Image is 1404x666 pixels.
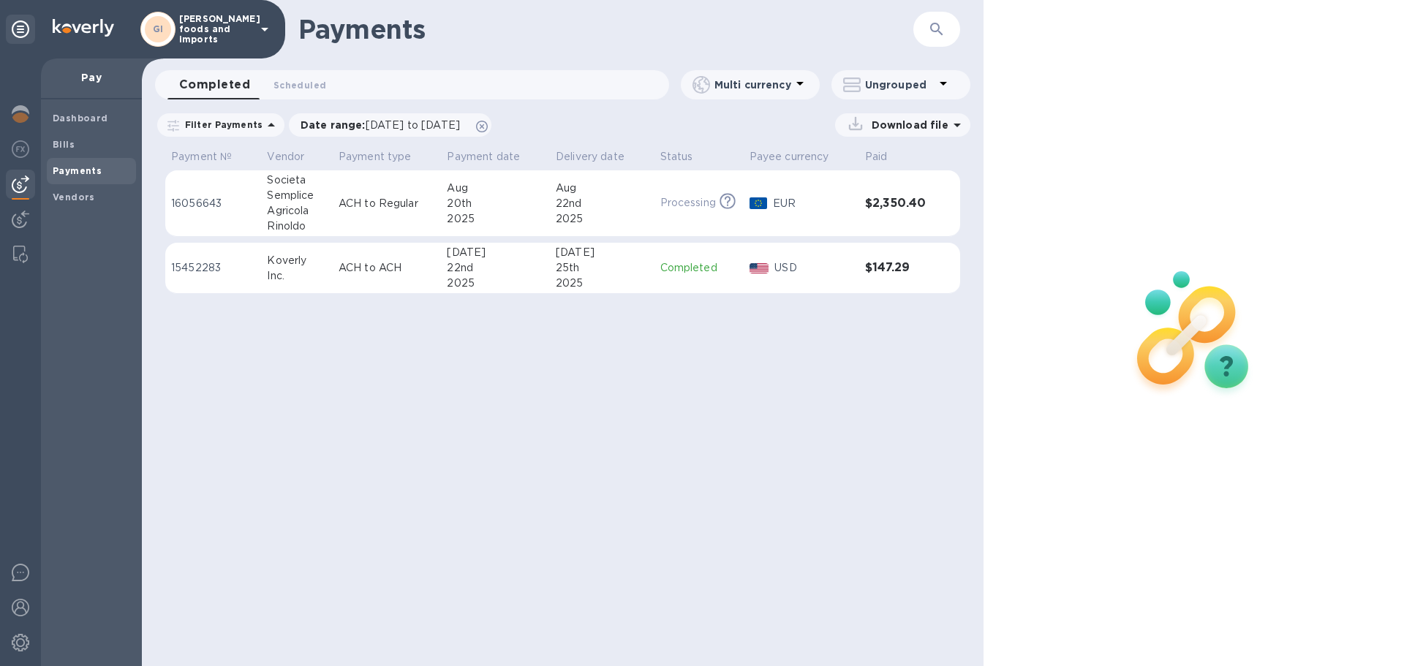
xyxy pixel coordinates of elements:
[153,23,164,34] b: GI
[774,260,853,276] p: USD
[53,192,95,203] b: Vendors
[556,196,648,211] div: 22nd
[267,203,326,219] div: Agricola
[750,149,829,164] p: Payee currency
[298,14,828,45] h1: Payments
[447,149,520,164] p: Payment date
[171,196,255,211] p: 16056643
[447,149,539,164] span: Payment date
[179,75,250,95] span: Completed
[179,14,252,45] p: [PERSON_NAME] foods and imports
[447,211,544,227] div: 2025
[556,260,648,276] div: 25th
[865,197,929,211] h3: $2,350.40
[53,139,75,150] b: Bills
[171,149,251,164] span: Payment №
[447,276,544,291] div: 2025
[447,245,544,260] div: [DATE]
[556,276,648,291] div: 2025
[865,149,888,164] p: Paid
[12,140,29,158] img: Foreign exchange
[660,149,712,164] span: Status
[53,113,108,124] b: Dashboard
[447,260,544,276] div: 22nd
[171,149,232,164] p: Payment №
[53,70,130,85] p: Pay
[301,118,467,132] p: Date range :
[865,149,907,164] span: Paid
[366,119,460,131] span: [DATE] to [DATE]
[714,77,791,92] p: Multi currency
[865,261,929,275] h3: $147.29
[339,196,436,211] p: ACH to Regular
[447,196,544,211] div: 20th
[267,253,326,268] div: Koverly
[267,149,304,164] p: Vendor
[6,15,35,44] div: Unpin categories
[556,211,648,227] div: 2025
[267,219,326,234] div: Rinoldo
[267,149,323,164] span: Vendor
[267,173,326,188] div: Societa
[273,77,326,93] span: Scheduled
[556,245,648,260] div: [DATE]
[339,149,412,164] p: Payment type
[866,118,948,132] p: Download file
[171,260,255,276] p: 15452283
[339,149,431,164] span: Payment type
[660,260,738,276] p: Completed
[447,181,544,196] div: Aug
[865,77,935,92] p: Ungrouped
[660,149,693,164] p: Status
[339,260,436,276] p: ACH to ACH
[267,268,326,284] div: Inc.
[53,19,114,37] img: Logo
[750,149,848,164] span: Payee currency
[179,118,263,131] p: Filter Payments
[556,181,648,196] div: Aug
[750,263,769,273] img: USD
[660,195,716,211] p: Processing
[773,196,853,211] p: EUR
[556,149,624,164] p: Delivery date
[289,113,491,137] div: Date range:[DATE] to [DATE]
[267,188,326,203] div: Semplice
[53,165,102,176] b: Payments
[556,149,643,164] span: Delivery date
